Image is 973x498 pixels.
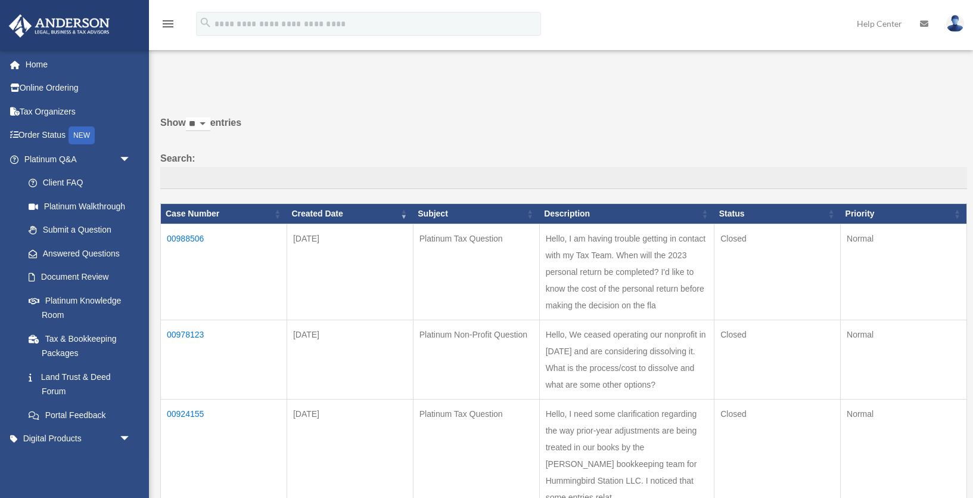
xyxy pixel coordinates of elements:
a: Platinum Q&Aarrow_drop_down [8,147,143,171]
a: Portal Feedback [17,403,143,427]
td: Normal [841,320,967,400]
a: My Entitiesarrow_drop_down [8,450,149,474]
label: Search: [160,150,967,190]
th: Created Date: activate to sort column ascending [287,204,413,224]
td: Closed [714,320,841,400]
td: [DATE] [287,320,413,400]
a: menu [161,21,175,31]
span: arrow_drop_down [119,427,143,451]
img: User Pic [946,15,964,32]
a: Platinum Knowledge Room [17,289,143,327]
th: Case Number: activate to sort column ascending [161,204,287,224]
td: Hello, We ceased operating our nonprofit in [DATE] and are considering dissolving it. What is the... [539,320,714,400]
td: Normal [841,224,967,320]
img: Anderson Advisors Platinum Portal [5,14,113,38]
td: Platinum Non-Profit Question [413,320,539,400]
a: Submit a Question [17,218,143,242]
div: NEW [69,126,95,144]
select: Showentries [186,117,210,131]
th: Priority: activate to sort column ascending [841,204,967,224]
a: Platinum Walkthrough [17,194,143,218]
th: Status: activate to sort column ascending [714,204,841,224]
td: Platinum Tax Question [413,224,539,320]
i: search [199,16,212,29]
th: Subject: activate to sort column ascending [413,204,539,224]
span: arrow_drop_down [119,450,143,475]
a: Tax Organizers [8,100,149,123]
td: Hello, I am having trouble getting in contact with my Tax Team. When will the 2023 personal retur... [539,224,714,320]
a: Client FAQ [17,171,143,195]
td: Closed [714,224,841,320]
a: Home [8,52,149,76]
a: Tax & Bookkeeping Packages [17,327,143,365]
a: Document Review [17,265,143,289]
i: menu [161,17,175,31]
a: Order StatusNEW [8,123,149,148]
input: Search: [160,167,967,190]
th: Description: activate to sort column ascending [539,204,714,224]
td: 00978123 [161,320,287,400]
span: arrow_drop_down [119,147,143,172]
a: Answered Questions [17,242,137,265]
td: 00988506 [161,224,287,320]
a: Land Trust & Deed Forum [17,365,143,403]
a: Online Ordering [8,76,149,100]
a: Digital Productsarrow_drop_down [8,427,149,451]
td: [DATE] [287,224,413,320]
label: Show entries [160,115,967,143]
